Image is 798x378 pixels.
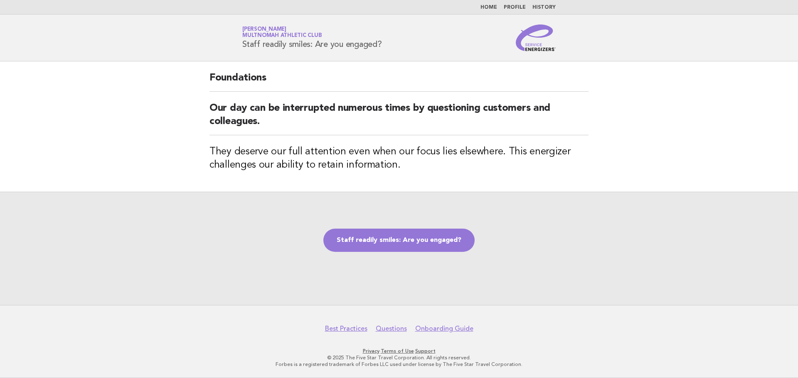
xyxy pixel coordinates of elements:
[325,324,367,333] a: Best Practices
[363,348,379,354] a: Privacy
[242,27,382,49] h1: Staff readily smiles: Are you engaged?
[532,5,556,10] a: History
[415,348,436,354] a: Support
[209,102,589,135] h2: Our day can be interrupted numerous times by questioning customers and colleagues.
[480,5,497,10] a: Home
[145,348,653,354] p: · ·
[209,145,589,172] h3: They deserve our full attention even when our focus lies elsewhere. This energizer challenges our...
[516,24,556,51] img: Service Energizers
[145,354,653,361] p: © 2025 The Five Star Travel Corporation. All rights reserved.
[415,324,473,333] a: Onboarding Guide
[376,324,407,333] a: Questions
[145,361,653,368] p: Forbes is a registered trademark of Forbes LLC used under license by The Five Star Travel Corpora...
[242,27,322,38] a: [PERSON_NAME]Multnomah Athletic Club
[381,348,414,354] a: Terms of Use
[323,229,475,252] a: Staff readily smiles: Are you engaged?
[209,71,589,92] h2: Foundations
[242,33,322,39] span: Multnomah Athletic Club
[504,5,526,10] a: Profile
